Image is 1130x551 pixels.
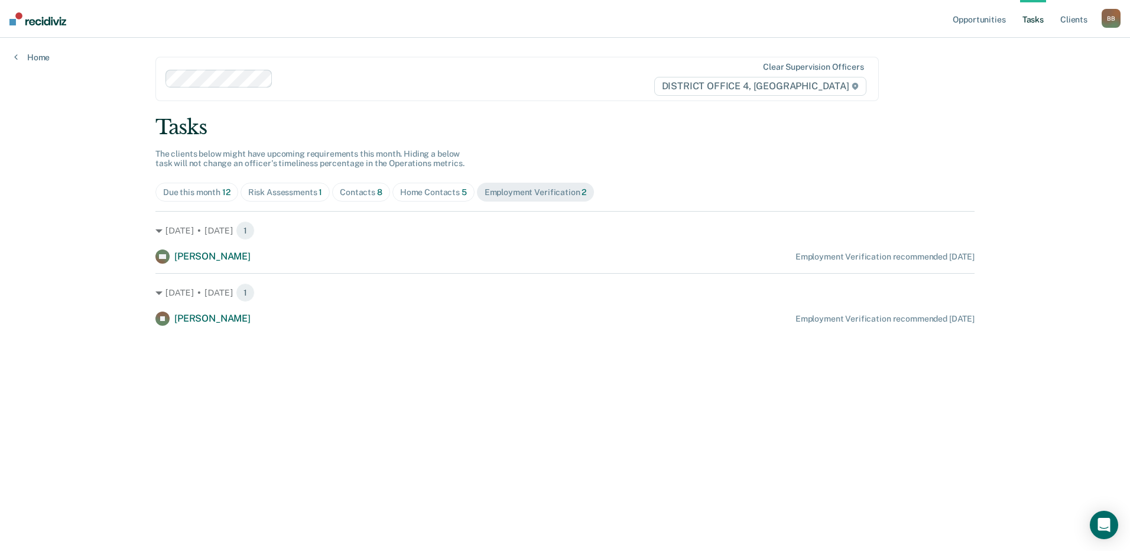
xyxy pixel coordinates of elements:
[1102,9,1121,28] div: B B
[462,187,467,197] span: 5
[654,77,866,96] span: DISTRICT OFFICE 4, [GEOGRAPHIC_DATA]
[795,314,975,324] div: Employment Verification recommended [DATE]
[485,187,587,197] div: Employment Verification
[400,187,467,197] div: Home Contacts
[222,187,230,197] span: 12
[163,187,230,197] div: Due this month
[155,115,975,140] div: Tasks
[1102,9,1121,28] button: BB
[319,187,322,197] span: 1
[248,187,323,197] div: Risk Assessments
[9,12,66,25] img: Recidiviz
[582,187,586,197] span: 2
[14,52,50,63] a: Home
[174,313,251,324] span: [PERSON_NAME]
[795,252,975,262] div: Employment Verification recommended [DATE]
[155,221,975,240] div: [DATE] • [DATE] 1
[377,187,382,197] span: 8
[236,221,255,240] span: 1
[236,283,255,302] span: 1
[1090,511,1118,539] div: Open Intercom Messenger
[174,251,251,262] span: [PERSON_NAME]
[155,283,975,302] div: [DATE] • [DATE] 1
[763,62,863,72] div: Clear supervision officers
[340,187,382,197] div: Contacts
[155,149,465,168] span: The clients below might have upcoming requirements this month. Hiding a below task will not chang...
